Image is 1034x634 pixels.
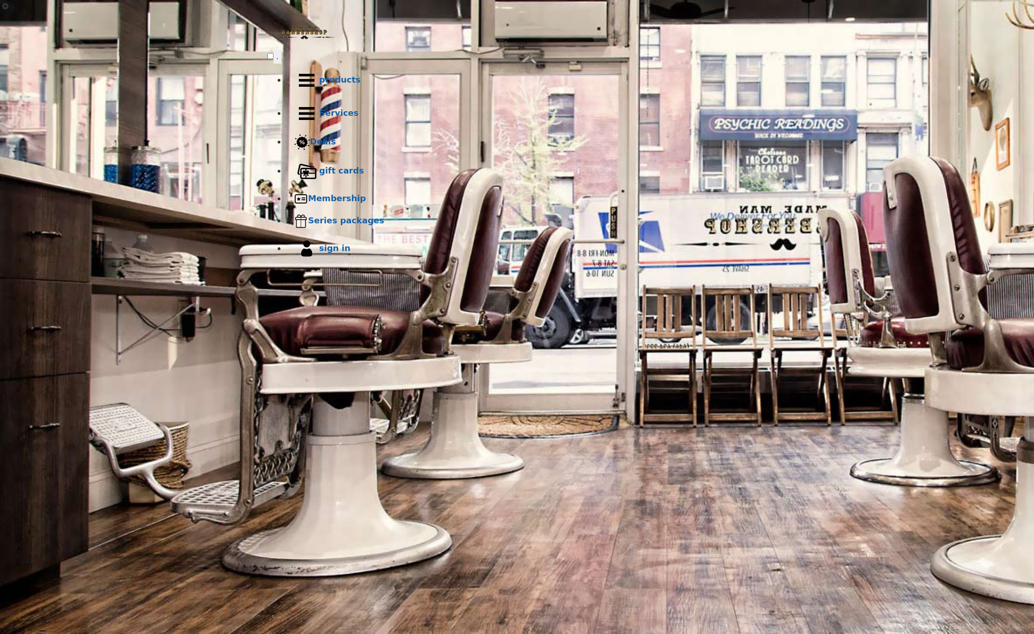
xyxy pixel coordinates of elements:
img: Products [294,68,319,93]
input: menu toggle [267,53,273,59]
b: Deals [310,137,336,146]
img: Deals [294,134,310,150]
span: . [276,52,279,61]
a: DealsDeals [286,130,767,155]
button: menu toggle [273,49,281,64]
b: Services [319,108,359,118]
a: Productsproducts [286,64,767,97]
img: Made Man Barbershop logo [267,18,341,48]
b: Series packages [308,215,384,225]
a: ServicesServices [286,97,767,130]
img: Gift cards [294,159,319,184]
b: sign in [319,243,351,253]
img: sign in [294,236,319,261]
a: sign insign in [286,232,767,265]
img: Membership [294,192,308,206]
b: gift cards [319,166,364,175]
a: MembershipMembership [286,188,767,210]
img: Series packages [294,214,308,228]
b: Membership [308,193,366,203]
a: Series packagesSeries packages [286,210,767,232]
a: Gift cardsgift cards [286,155,767,188]
b: products [319,75,361,84]
img: Services [294,101,319,126]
